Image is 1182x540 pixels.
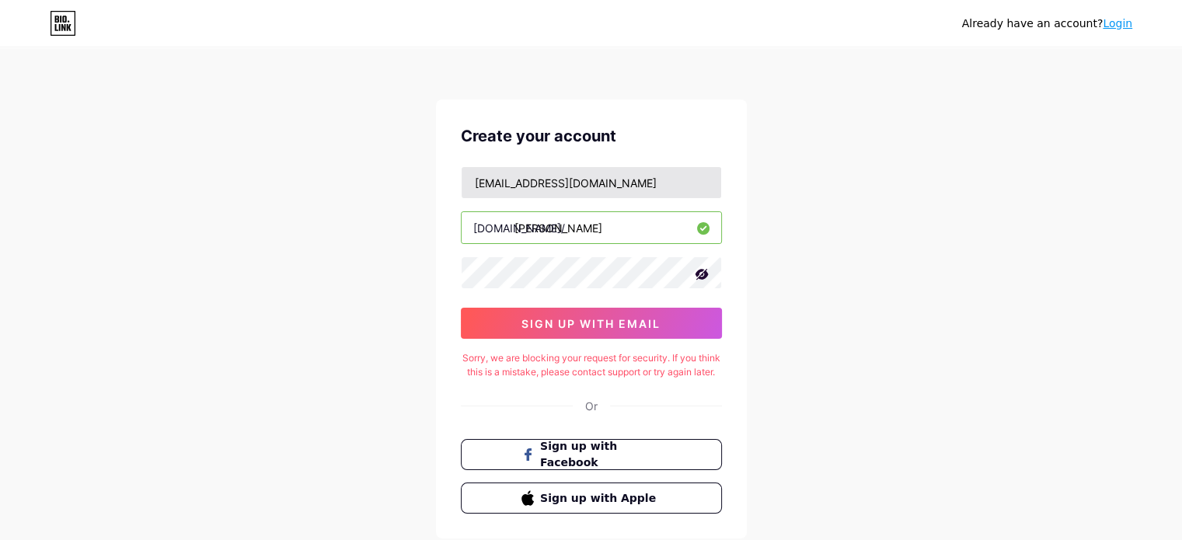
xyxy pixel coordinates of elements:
[461,483,722,514] button: Sign up with Apple
[962,16,1132,32] div: Already have an account?
[461,124,722,148] div: Create your account
[473,220,565,236] div: [DOMAIN_NAME]/
[461,439,722,470] button: Sign up with Facebook
[461,308,722,339] button: sign up with email
[540,438,661,471] span: Sign up with Facebook
[585,398,598,414] div: Or
[521,317,661,330] span: sign up with email
[462,167,721,198] input: Email
[461,351,722,379] div: Sorry, we are blocking your request for security. If you think this is a mistake, please contact ...
[540,490,661,507] span: Sign up with Apple
[1103,17,1132,30] a: Login
[462,212,721,243] input: username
